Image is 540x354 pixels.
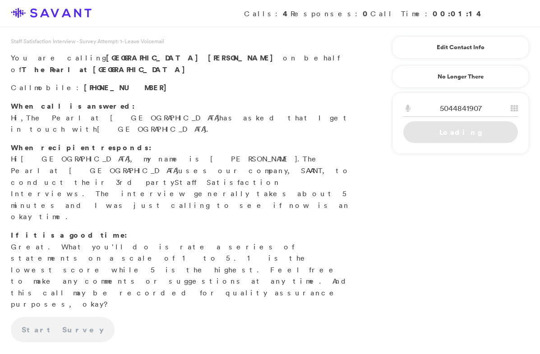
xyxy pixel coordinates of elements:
[208,53,278,63] span: [PERSON_NAME]
[11,52,358,75] p: You are calling on behalf of
[433,9,484,18] strong: 00:01:14
[283,9,291,18] strong: 4
[11,82,358,94] p: Call :
[11,37,164,45] span: Staff Satisfaction Interview - Survey Attempt: 1 - Leave Voicemail
[97,124,206,133] span: [GEOGRAPHIC_DATA]
[11,230,358,310] p: Great. What you'll do is rate a series of statements on a scale of 1 to 5. 1 is the lowest score ...
[11,230,127,240] strong: If it is a good time:
[22,64,190,74] strong: The Pearl at [GEOGRAPHIC_DATA]
[363,9,370,18] strong: 0
[11,101,358,135] p: Hi, has asked that I get in touch with .
[403,40,518,55] a: Edit Contact Info
[11,142,358,223] p: Hi , my name is [PERSON_NAME]. uses our company, SAVANT, to conduct their 3rd party s. The interv...
[392,65,529,88] a: No Longer There
[26,113,219,122] span: The Pearl at [GEOGRAPHIC_DATA]
[11,154,321,175] span: The Pearl at [GEOGRAPHIC_DATA]
[11,101,135,111] strong: When call is answered:
[403,121,518,143] a: Loading
[21,154,130,163] span: [GEOGRAPHIC_DATA]
[106,53,203,63] span: [GEOGRAPHIC_DATA]
[11,317,115,342] a: Start Survey
[84,83,171,92] span: [PHONE_NUMBER]
[34,83,76,92] span: mobile
[11,143,152,152] strong: When recipient responds:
